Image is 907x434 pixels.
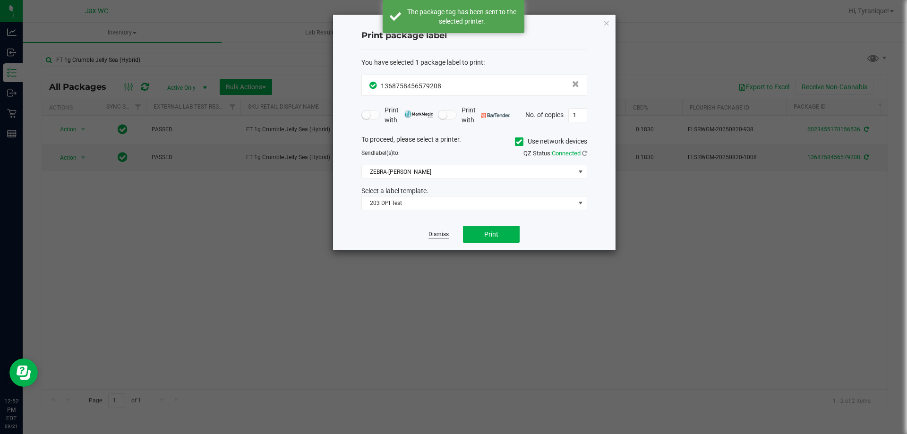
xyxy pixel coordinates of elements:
button: Print [463,226,520,243]
img: bartender.png [481,113,510,118]
span: No. of copies [525,111,564,118]
span: In Sync [369,80,378,90]
span: Print [484,230,498,238]
span: Send to: [361,150,400,156]
div: To proceed, please select a printer. [354,135,594,149]
label: Use network devices [515,136,587,146]
iframe: Resource center [9,358,38,387]
span: Print with [462,105,510,125]
span: QZ Status: [523,150,587,157]
span: You have selected 1 package label to print [361,59,483,66]
a: Dismiss [428,230,449,238]
div: The package tag has been sent to the selected printer. [406,7,517,26]
span: ZEBRA-[PERSON_NAME] [362,165,575,179]
div: Select a label template. [354,186,594,196]
h4: Print package label [361,30,587,42]
span: 203 DPI Test [362,196,575,210]
span: Connected [552,150,581,157]
span: Print with [385,105,433,125]
div: : [361,58,587,68]
img: mark_magic_cybra.png [404,111,433,118]
span: 1368758456579208 [381,82,441,90]
span: label(s) [374,150,393,156]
